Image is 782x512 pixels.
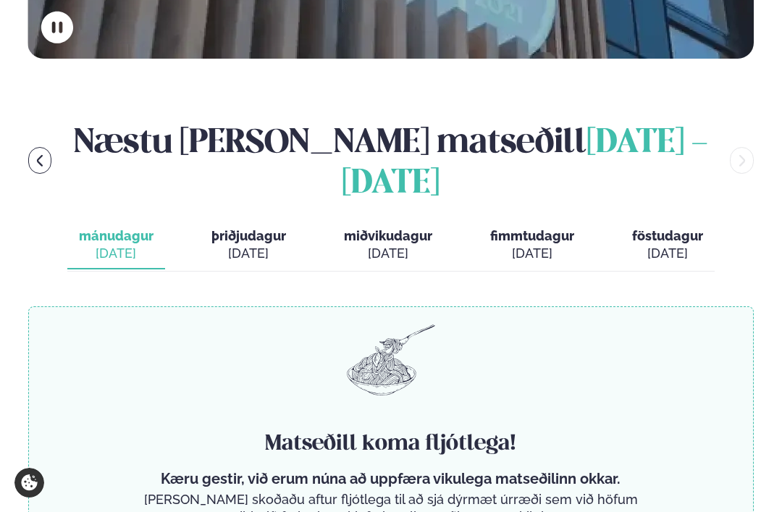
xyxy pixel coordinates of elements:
[730,147,754,174] button: menu-btn-right
[479,222,586,269] button: fimmtudagur [DATE]
[211,245,286,262] div: [DATE]
[344,228,432,243] span: miðvikudagur
[490,245,574,262] div: [DATE]
[69,117,712,204] h2: Næstu [PERSON_NAME] matseðill
[211,228,286,243] span: þriðjudagur
[14,468,44,498] a: Cookie settings
[621,222,715,269] button: föstudagur [DATE]
[138,429,644,458] h4: Matseðill koma fljótlega!
[347,324,435,395] img: pasta
[200,222,298,269] button: þriðjudagur [DATE]
[632,245,703,262] div: [DATE]
[344,245,432,262] div: [DATE]
[632,228,703,243] span: föstudagur
[490,228,574,243] span: fimmtudagur
[67,222,165,269] button: mánudagur [DATE]
[79,228,154,243] span: mánudagur
[332,222,444,269] button: miðvikudagur [DATE]
[79,245,154,262] div: [DATE]
[138,470,644,487] p: Kæru gestir, við erum núna að uppfæra vikulega matseðilinn okkar.
[28,147,52,174] button: menu-btn-left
